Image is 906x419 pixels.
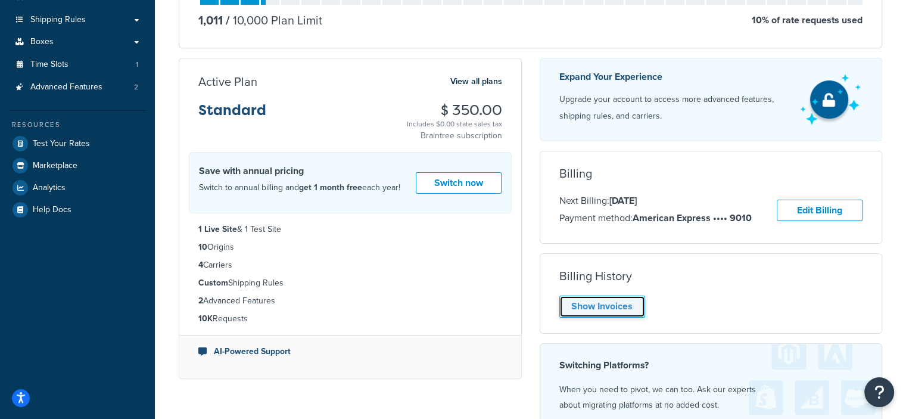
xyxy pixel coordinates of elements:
[9,76,146,98] a: Advanced Features 2
[198,294,502,308] li: Advanced Features
[450,74,502,89] a: View all plans
[559,269,632,283] h3: Billing History
[9,155,146,176] a: Marketplace
[30,37,54,47] span: Boxes
[9,54,146,76] li: Time Slots
[136,60,138,70] span: 1
[559,382,863,413] p: When you need to pivot, we can too. Ask our experts about migrating platforms at no added cost.
[9,133,146,154] a: Test Your Rates
[9,177,146,198] a: Analytics
[559,296,645,318] a: Show Invoices
[559,358,863,373] h4: Switching Platforms?
[9,9,146,31] a: Shipping Rules
[540,58,883,141] a: Expand Your Experience Upgrade your account to access more advanced features, shipping rules, and...
[33,205,71,215] span: Help Docs
[559,193,752,209] p: Next Billing:
[198,259,203,271] strong: 4
[633,211,752,225] strong: American Express •••• 9010
[9,199,146,221] a: Help Docs
[30,60,69,70] span: Time Slots
[198,277,502,290] li: Shipping Rules
[198,312,213,325] strong: 10K
[198,312,502,325] li: Requests
[199,180,400,195] p: Switch to annual billing and each year!
[407,103,502,118] h3: $ 350.00
[9,54,146,76] a: Time Slots 1
[864,377,894,407] button: Open Resource Center
[198,259,502,272] li: Carriers
[198,75,257,88] h3: Active Plan
[198,223,237,235] strong: 1 Live Site
[198,345,502,358] li: AI-Powered Support
[752,12,863,29] p: 10 % of rate requests used
[226,11,230,29] span: /
[223,12,322,29] p: 10,000 Plan Limit
[33,139,90,149] span: Test Your Rates
[9,31,146,53] a: Boxes
[198,103,266,128] h3: Standard
[30,82,102,92] span: Advanced Features
[9,120,146,130] div: Resources
[559,91,790,125] p: Upgrade your account to access more advanced features, shipping rules, and carriers.
[198,223,502,236] li: & 1 Test Site
[198,12,223,29] p: 1,011
[777,200,863,222] a: Edit Billing
[559,210,752,226] p: Payment method:
[407,118,502,130] div: Includes $0.00 state sales tax
[416,172,502,194] a: Switch now
[134,82,138,92] span: 2
[9,76,146,98] li: Advanced Features
[559,69,790,85] p: Expand Your Experience
[407,130,502,142] p: Braintree subscription
[559,167,592,180] h3: Billing
[199,164,400,178] h4: Save with annual pricing
[609,194,637,207] strong: [DATE]
[198,277,228,289] strong: Custom
[198,241,207,253] strong: 10
[33,161,77,171] span: Marketplace
[198,241,502,254] li: Origins
[30,15,86,25] span: Shipping Rules
[198,294,203,307] strong: 2
[33,183,66,193] span: Analytics
[299,181,362,194] strong: get 1 month free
